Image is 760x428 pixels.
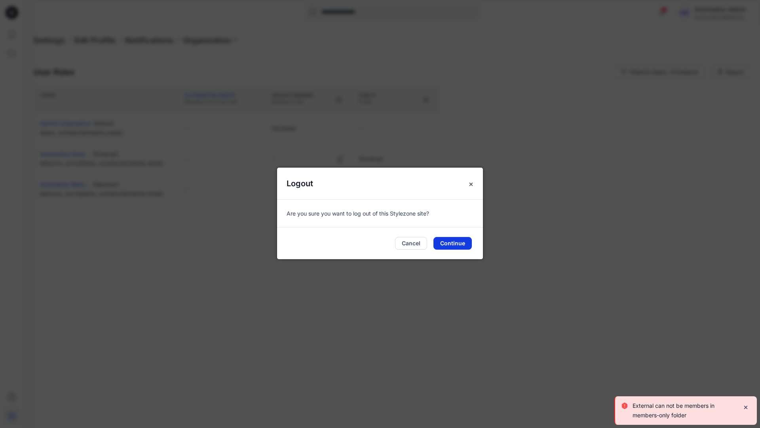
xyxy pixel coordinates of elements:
[395,237,427,250] button: Cancel
[611,393,760,428] div: Notifications-bottom-right
[287,209,473,218] p: Are you sure you want to log out of this Stylezone site?
[277,168,323,199] h5: Logout
[433,237,472,250] button: Continue
[633,401,736,420] p: External can not be members in members-only folder
[464,177,478,191] button: Close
